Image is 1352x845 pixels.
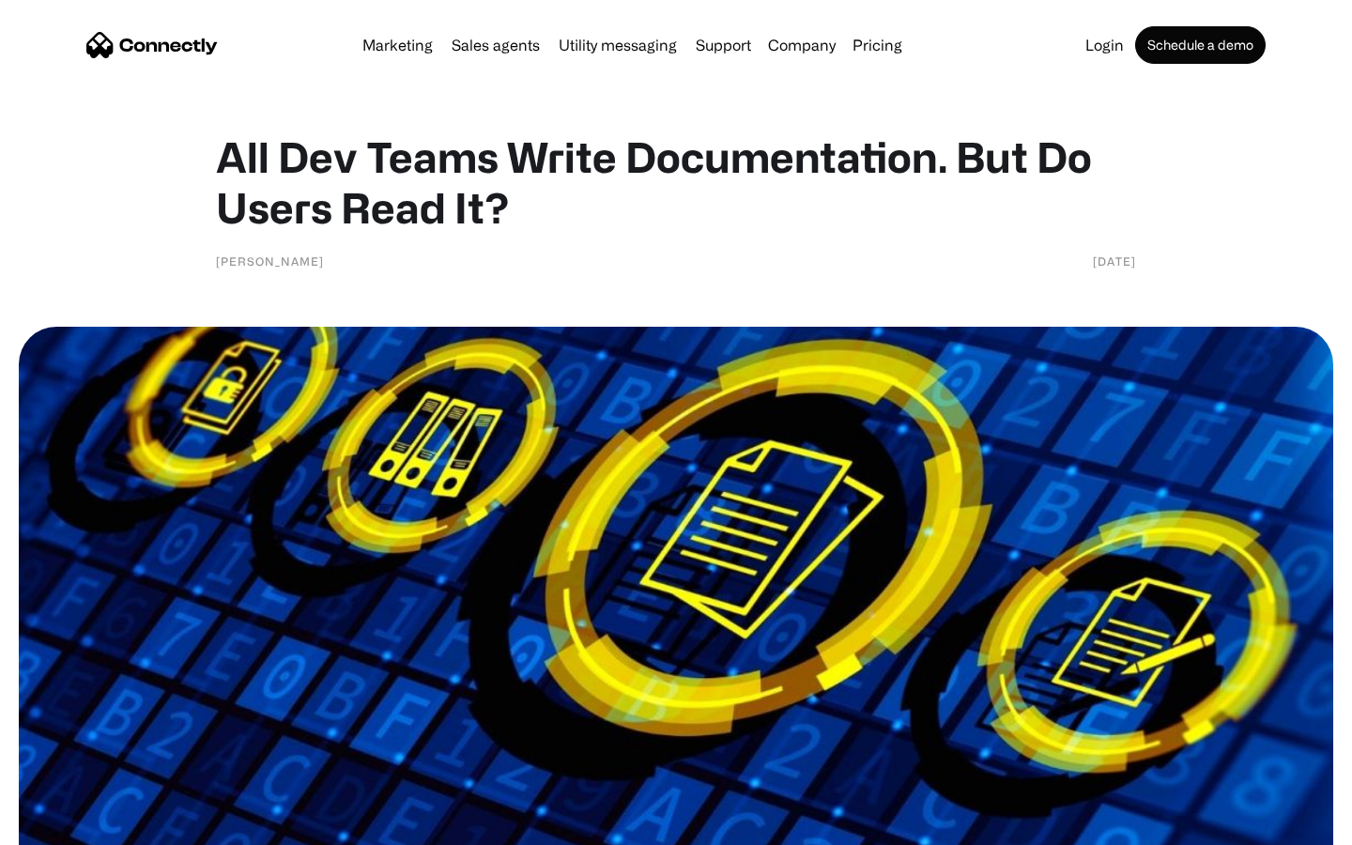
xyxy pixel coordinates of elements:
[444,38,547,53] a: Sales agents
[216,131,1136,233] h1: All Dev Teams Write Documentation. But Do Users Read It?
[1135,26,1266,64] a: Schedule a demo
[355,38,440,53] a: Marketing
[762,32,841,58] div: Company
[551,38,684,53] a: Utility messaging
[1078,38,1131,53] a: Login
[688,38,759,53] a: Support
[845,38,910,53] a: Pricing
[38,812,113,838] ul: Language list
[86,31,218,59] a: home
[216,252,324,270] div: [PERSON_NAME]
[768,32,836,58] div: Company
[1093,252,1136,270] div: [DATE]
[19,812,113,838] aside: Language selected: English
